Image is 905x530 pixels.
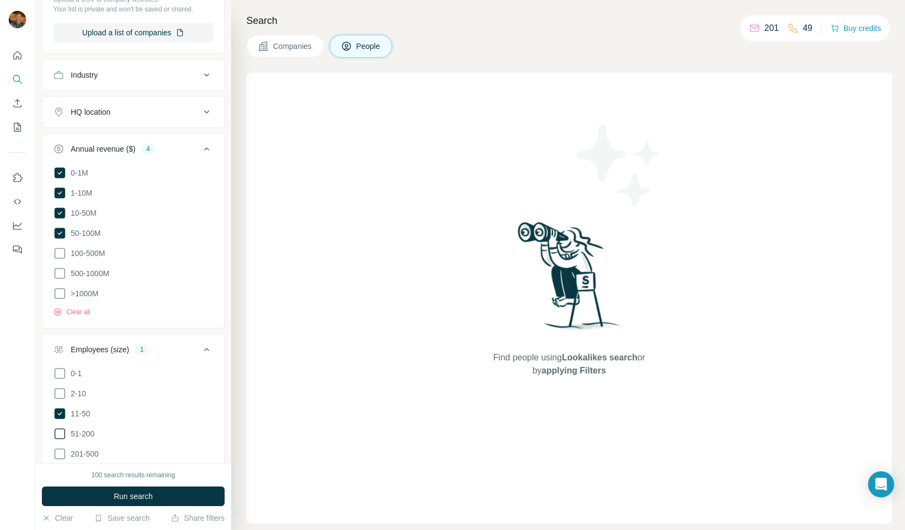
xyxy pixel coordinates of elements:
span: >1000M [66,288,98,299]
span: 0-1 [66,368,82,379]
button: Buy credits [830,21,881,36]
span: 50-100M [66,228,101,239]
p: 201 [764,22,779,35]
button: Enrich CSV [9,93,26,113]
button: Search [9,70,26,89]
span: 2-10 [66,388,86,399]
div: Annual revenue ($) [71,144,135,154]
button: Industry [42,62,224,88]
button: Annual revenue ($)4 [42,136,224,166]
button: Employees (size)1 [42,336,224,367]
div: Employees (size) [71,344,129,355]
button: Save search [94,513,150,523]
span: Companies [273,41,313,52]
span: 11-50 [66,408,90,419]
span: applying Filters [542,366,606,375]
button: Share filters [171,513,225,523]
span: Lookalikes search [562,353,637,362]
button: HQ location [42,99,224,125]
div: HQ location [71,107,110,117]
span: 51-200 [66,428,95,439]
img: Surfe Illustration - Stars [569,116,667,214]
span: People [356,41,381,52]
img: Surfe Illustration - Woman searching with binoculars [513,219,626,340]
button: Feedback [9,240,26,259]
div: Open Intercom Messenger [868,471,894,497]
h4: Search [246,13,892,28]
span: 10-50M [66,208,96,219]
p: 49 [803,22,813,35]
span: 201-500 [66,448,98,459]
span: Find people using or by [482,351,656,377]
div: 4 [142,144,154,154]
div: 1 [135,345,148,354]
span: Run search [114,491,153,502]
span: 500-1000M [66,268,109,279]
button: Clear [42,513,73,523]
button: Use Surfe API [9,192,26,211]
img: Avatar [9,11,26,28]
span: 0-1M [66,167,88,178]
div: Industry [71,70,98,80]
button: Upload a list of companies [53,23,213,42]
button: Use Surfe on LinkedIn [9,168,26,188]
p: Your list is private and won't be saved or shared. [53,4,213,14]
button: Run search [42,487,225,506]
div: 100 search results remaining [91,470,175,480]
button: My lists [9,117,26,137]
span: 100-500M [66,248,105,259]
button: Quick start [9,46,26,65]
button: Dashboard [9,216,26,235]
span: 1-10M [66,188,92,198]
button: Clear all [53,307,90,317]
